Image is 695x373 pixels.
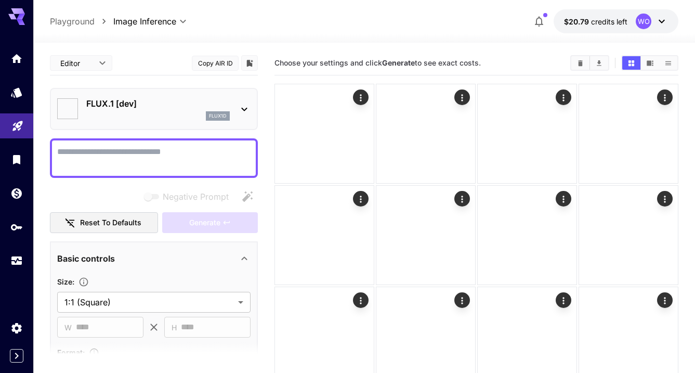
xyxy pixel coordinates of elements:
[622,56,640,70] button: Show images in grid view
[10,321,23,335] div: Settings
[556,292,571,308] div: Actions
[554,9,678,33] button: $20.7867WO
[209,112,227,120] p: flux1d
[571,56,589,70] button: Clear Images
[74,277,93,287] button: Adjust the dimensions of the generated image by specifying its width and height in pixels, or sel...
[274,58,481,67] span: Choose your settings and click to see exact costs.
[353,191,369,207] div: Actions
[10,52,23,65] div: Home
[454,191,470,207] div: Actions
[57,246,251,271] div: Basic controls
[57,252,115,265] p: Basic controls
[657,191,673,207] div: Actions
[10,187,23,200] div: Wallet
[142,190,237,203] span: Negative prompts are not compatible with the selected model.
[591,17,627,26] span: credits left
[621,55,678,71] div: Show images in grid viewShow images in video viewShow images in list view
[636,14,651,29] div: WO
[10,153,23,166] div: Library
[10,254,23,267] div: Usage
[657,89,673,105] div: Actions
[64,296,234,308] span: 1:1 (Square)
[113,15,176,28] span: Image Inference
[172,321,177,333] span: H
[86,97,230,110] p: FLUX.1 [dev]
[382,58,415,67] b: Generate
[353,292,369,308] div: Actions
[454,292,470,308] div: Actions
[163,190,229,203] span: Negative Prompt
[60,58,93,69] span: Editor
[10,349,23,363] button: Expand sidebar
[10,86,23,99] div: Models
[57,93,251,125] div: FLUX.1 [dev]flux1d
[657,292,673,308] div: Actions
[50,212,158,234] button: Reset to defaults
[10,221,23,234] div: API Keys
[564,17,591,26] span: $20.79
[641,56,659,70] button: Show images in video view
[659,56,677,70] button: Show images in list view
[353,89,369,105] div: Actions
[564,16,627,27] div: $20.7867
[50,15,113,28] nav: breadcrumb
[245,57,254,69] button: Add to library
[454,89,470,105] div: Actions
[570,55,609,71] div: Clear ImagesDownload All
[556,191,571,207] div: Actions
[11,116,24,129] div: Playground
[192,56,239,71] button: Copy AIR ID
[64,321,72,333] span: W
[590,56,608,70] button: Download All
[57,277,74,286] span: Size :
[556,89,571,105] div: Actions
[50,15,95,28] a: Playground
